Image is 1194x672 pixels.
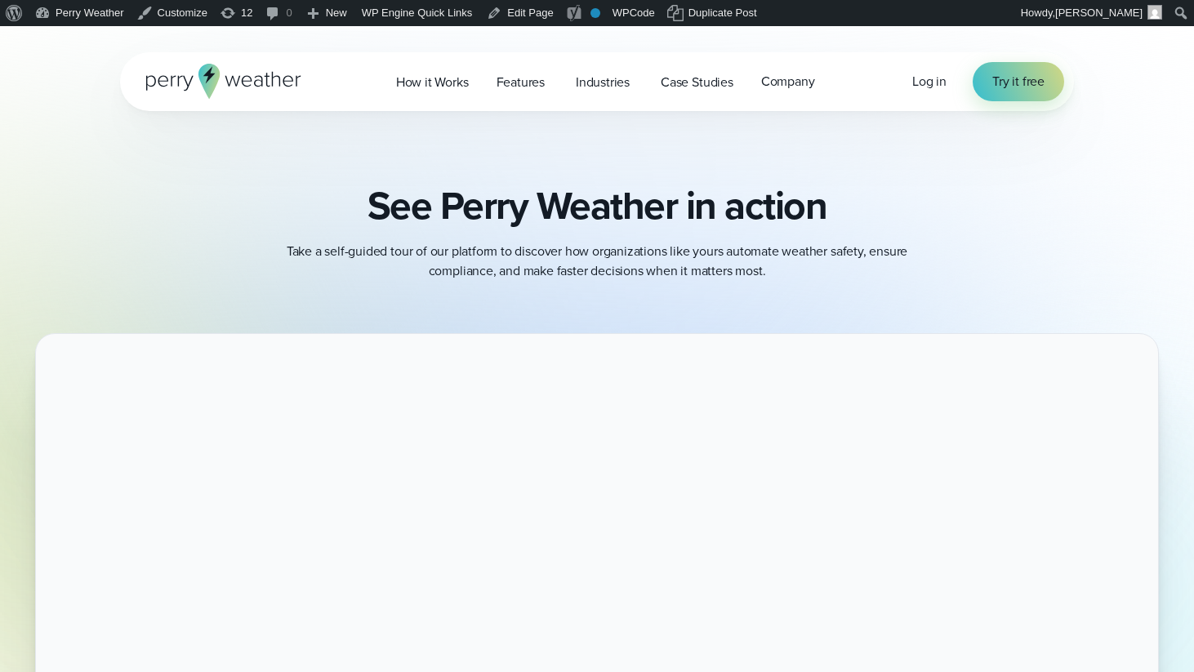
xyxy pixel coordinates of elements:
div: No index [590,8,600,18]
p: Take a self-guided tour of our platform to discover how organizations like yours automate weather... [270,242,924,281]
a: How it Works [382,65,483,99]
a: Try it free [973,62,1064,101]
span: Case Studies [661,73,733,92]
a: Case Studies [647,65,747,99]
span: [PERSON_NAME] [1055,7,1143,19]
a: Log in [912,72,947,91]
span: Industries [576,73,630,92]
span: Try it free [992,72,1045,91]
span: How it Works [396,73,469,92]
h2: See Perry Weather in action [368,183,827,229]
span: Features [497,73,545,92]
span: Company [761,72,815,91]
